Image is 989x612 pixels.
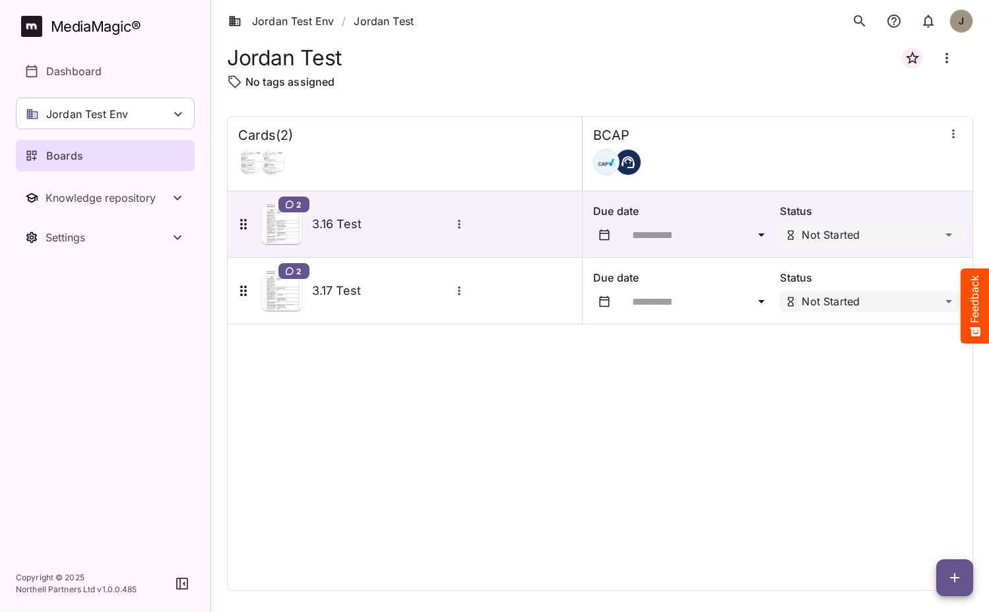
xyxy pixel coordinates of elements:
button: Toggle Knowledge repository [16,182,195,214]
h1: Jordan Test [227,46,342,70]
a: Boards [16,140,195,171]
span: 2 [296,199,302,210]
p: Copyright © 2025 [16,572,137,584]
p: Not Started [802,229,860,240]
a: Jordan Test Env [228,13,334,29]
p: Due date [593,203,775,219]
nav: Settings [16,222,195,253]
a: Dashboard [16,55,195,87]
button: notifications [881,8,907,34]
img: Asset Thumbnail [262,271,302,311]
p: Status [780,270,962,286]
div: J [949,9,973,33]
nav: Knowledge repository [16,182,195,214]
p: No tags assigned [245,74,335,90]
span: 2 [296,266,302,276]
p: Dashboard [46,63,102,79]
p: Due date [593,270,775,286]
button: Board more options [931,42,963,74]
span: / [342,13,346,29]
p: Not Started [802,296,860,307]
p: Boards [46,148,83,164]
div: Settings [46,231,170,244]
h5: 3.16 Test [312,216,451,232]
button: search [846,8,873,34]
p: Northell Partners Ltd v 1.0.0.485 [16,584,137,596]
button: More options for 3.16 Test [451,216,468,233]
div: Knowledge repository [46,191,170,204]
button: notifications [915,8,941,34]
p: Jordan Test Env [46,106,128,122]
a: MediaMagic® [21,16,195,37]
button: Feedback [961,268,989,344]
img: tag-outline.svg [227,74,243,90]
h4: Cards ( 2 ) [238,127,293,144]
div: MediaMagic ® [51,16,141,38]
h5: 3.17 Test [312,283,451,299]
button: Toggle Settings [16,222,195,253]
img: Asset Thumbnail [262,204,302,244]
h4: BCAP [593,127,629,144]
button: More options for 3.17 Test [451,282,468,299]
p: Status [780,203,962,219]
